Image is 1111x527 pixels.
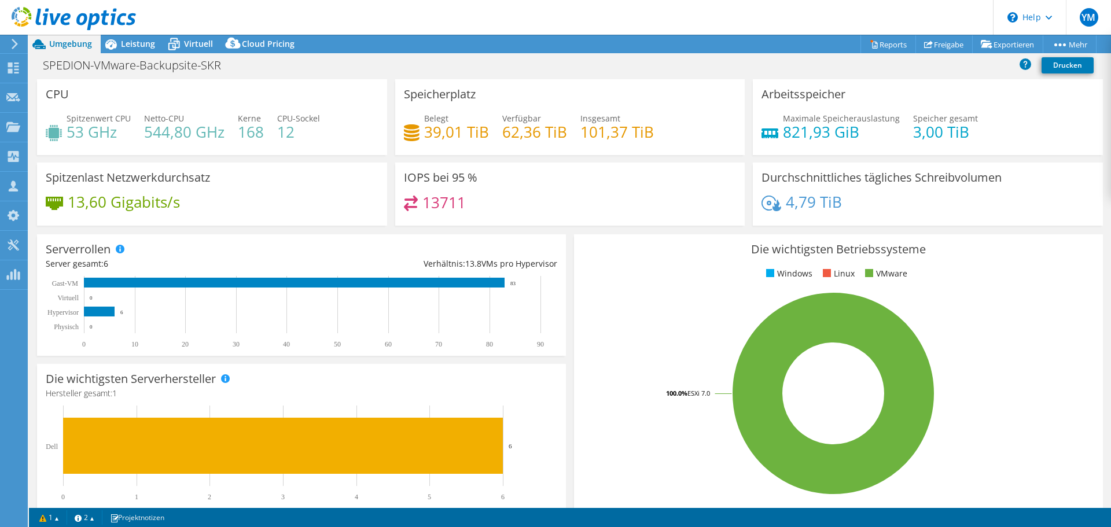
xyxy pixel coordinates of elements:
[583,243,1094,256] h3: Die wichtigsten Betriebssysteme
[763,267,812,280] li: Windows
[144,113,184,124] span: Netto-CPU
[67,126,131,138] h4: 53 GHz
[182,340,189,348] text: 20
[277,113,320,124] span: CPU-Sockel
[501,493,505,501] text: 6
[301,257,557,270] div: Verhältnis: VMs pro Hypervisor
[580,126,654,138] h4: 101,37 TiB
[242,38,295,49] span: Cloud Pricing
[972,35,1043,53] a: Exportieren
[208,493,211,501] text: 2
[281,493,285,501] text: 3
[135,493,138,501] text: 1
[783,126,900,138] h4: 821,93 GiB
[57,294,79,302] text: Virtuell
[1042,57,1094,73] a: Drucken
[687,389,710,397] tspan: ESXi 7.0
[580,113,620,124] span: Insgesamt
[38,59,239,72] h1: SPEDION-VMware-Backupsite-SKR
[54,323,79,331] text: Physisch
[913,126,978,138] h4: 3,00 TiB
[1007,12,1018,23] svg: \n
[120,309,123,315] text: 6
[435,340,442,348] text: 70
[862,267,907,280] li: VMware
[102,510,172,525] a: Projektnotizen
[46,373,216,385] h3: Die wichtigsten Serverhersteller
[47,308,79,316] text: Hypervisor
[786,196,842,208] h4: 4,79 TiB
[49,38,92,49] span: Umgebung
[184,38,213,49] span: Virtuell
[46,243,111,256] h3: Serverrollen
[121,38,155,49] span: Leistung
[238,126,264,138] h4: 168
[67,510,102,525] a: 2
[761,171,1002,184] h3: Durchschnittliches tägliches Schreibvolumen
[404,171,477,184] h3: IOPS bei 95 %
[509,443,512,449] text: 6
[537,340,544,348] text: 90
[144,126,225,138] h4: 544,80 GHz
[67,113,131,124] span: Spitzenwert CPU
[502,126,567,138] h4: 62,36 TiB
[465,258,481,269] span: 13.8
[510,281,516,286] text: 83
[915,35,973,53] a: Freigabe
[860,35,916,53] a: Reports
[46,443,58,451] text: Dell
[502,113,541,124] span: Verfügbar
[283,340,290,348] text: 40
[783,113,900,124] span: Maximale Speicherauslastung
[46,387,557,400] h4: Hersteller gesamt:
[277,126,320,138] h4: 12
[385,340,392,348] text: 60
[761,88,845,101] h3: Arbeitsspeicher
[1043,35,1097,53] a: Mehr
[666,389,687,397] tspan: 100.0%
[404,88,476,101] h3: Speicherplatz
[90,295,93,301] text: 0
[61,493,65,501] text: 0
[131,340,138,348] text: 10
[424,113,448,124] span: Belegt
[355,493,358,501] text: 4
[46,257,301,270] div: Server gesamt:
[52,279,79,288] text: Gast-VM
[90,324,93,330] text: 0
[46,88,69,101] h3: CPU
[31,510,67,525] a: 1
[820,267,855,280] li: Linux
[422,196,466,209] h4: 13711
[233,340,240,348] text: 30
[68,196,180,208] h4: 13,60 Gigabits/s
[112,388,117,399] span: 1
[424,126,489,138] h4: 39,01 TiB
[46,171,210,184] h3: Spitzenlast Netzwerkdurchsatz
[82,340,86,348] text: 0
[428,493,431,501] text: 5
[486,340,493,348] text: 80
[104,258,108,269] span: 6
[1080,8,1098,27] span: YM
[334,340,341,348] text: 50
[913,113,978,124] span: Speicher gesamt
[238,113,261,124] span: Kerne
